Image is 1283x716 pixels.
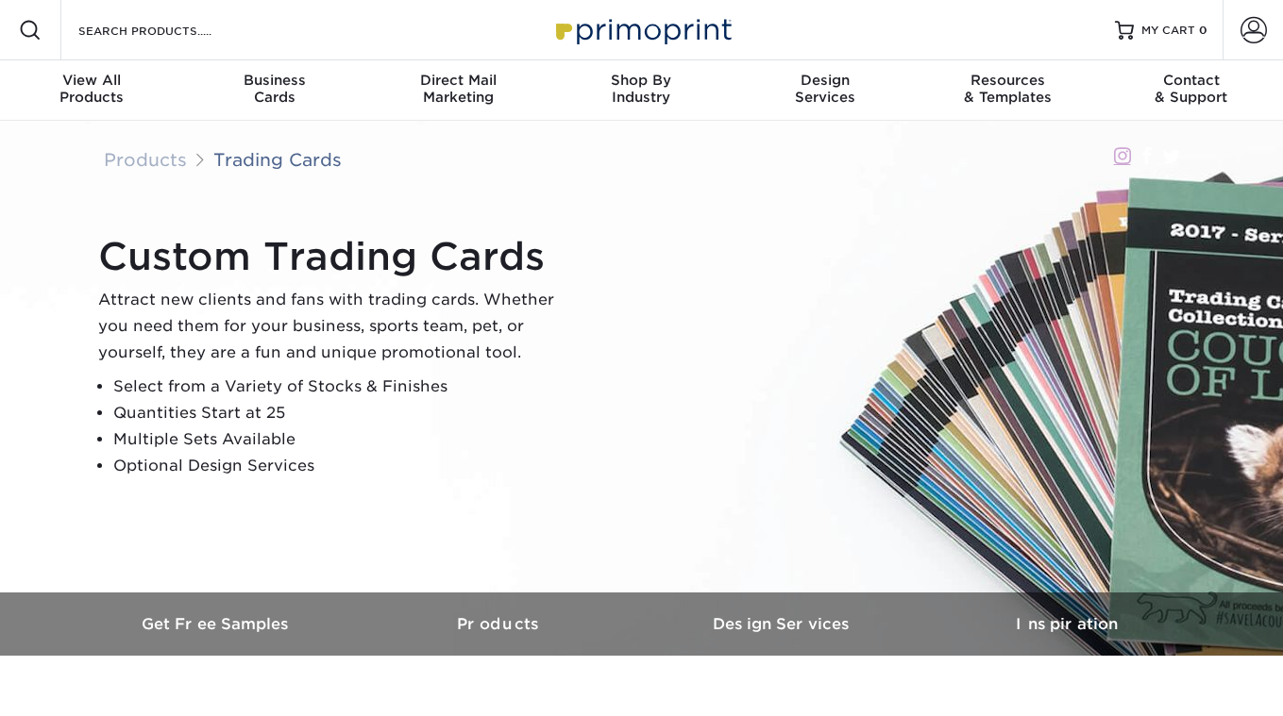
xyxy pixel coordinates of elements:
[98,234,570,279] h1: Custom Trading Cards
[734,72,917,89] span: Design
[76,592,359,656] a: Get Free Samples
[98,287,570,366] p: Attract new clients and fans with trading cards. Whether you need them for your business, sports ...
[213,149,342,170] a: Trading Cards
[113,453,570,479] li: Optional Design Services
[366,72,549,106] div: Marketing
[925,592,1208,656] a: Inspiration
[76,19,261,42] input: SEARCH PRODUCTS.....
[549,72,733,89] span: Shop By
[183,72,366,106] div: Cards
[76,615,359,633] h3: Get Free Samples
[917,72,1100,106] div: & Templates
[113,374,570,400] li: Select from a Variety of Stocks & Finishes
[104,149,187,170] a: Products
[1199,24,1207,37] span: 0
[917,60,1100,121] a: Resources& Templates
[734,60,917,121] a: DesignServices
[1100,60,1283,121] a: Contact& Support
[548,9,736,50] img: Primoprint
[925,615,1208,633] h3: Inspiration
[642,592,925,656] a: Design Services
[366,72,549,89] span: Direct Mail
[549,60,733,121] a: Shop ByIndustry
[549,72,733,106] div: Industry
[917,72,1100,89] span: Resources
[642,615,925,633] h3: Design Services
[1141,23,1195,39] span: MY CART
[1100,72,1283,106] div: & Support
[113,426,570,453] li: Multiple Sets Available
[1100,72,1283,89] span: Contact
[366,60,549,121] a: Direct MailMarketing
[183,60,366,121] a: BusinessCards
[359,592,642,656] a: Products
[359,615,642,633] h3: Products
[183,72,366,89] span: Business
[113,400,570,426] li: Quantities Start at 25
[734,72,917,106] div: Services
